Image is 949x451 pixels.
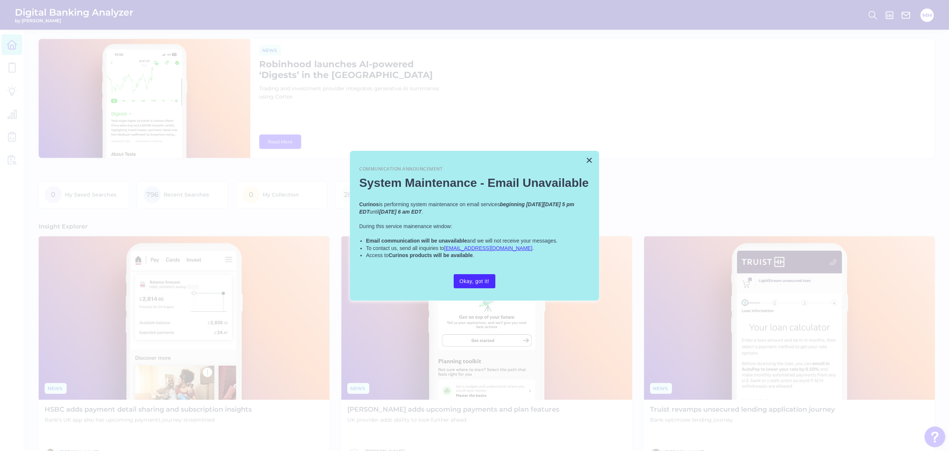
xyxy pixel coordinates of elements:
p: Communication Announcement [359,166,589,172]
span: until [370,209,379,215]
span: Access to [366,252,389,258]
a: [EMAIL_ADDRESS][DOMAIN_NAME] [444,245,532,251]
span: . [422,209,423,215]
em: beginning [DATE][DATE] 5 pm EDT [359,201,576,215]
h2: System Maintenance - Email Unavailable [359,176,589,190]
strong: Email communication will be unavailable [366,238,467,244]
span: is performing system maintenance on email services [379,201,500,207]
span: To contact us, send all inquiries to [366,245,444,251]
strong: Curinos [359,201,379,207]
p: During this service mainenance window: [359,223,589,230]
strong: Curinos products will be available [389,252,473,258]
button: Okay, got it! [454,274,495,288]
span: . [473,252,474,258]
span: . [533,245,534,251]
em: [DATE] 6 am EDT [379,209,422,215]
button: Close [586,154,593,166]
span: and we will not receive your messages. [467,238,558,244]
